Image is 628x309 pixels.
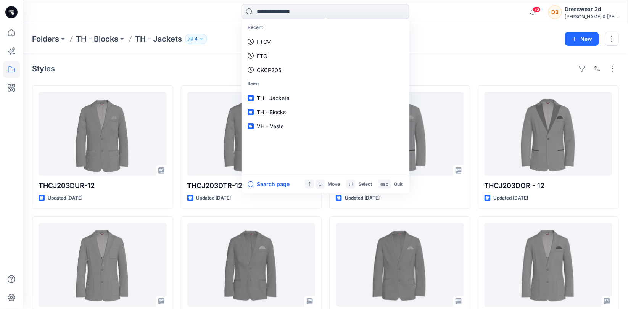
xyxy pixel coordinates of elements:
a: TH - Blocks [243,105,408,119]
button: New [565,32,599,46]
button: Search page [248,180,290,189]
a: THCJ203DTR-12 [187,92,316,176]
a: THCJ603AKR-12 [39,223,167,307]
p: Updated [DATE] [196,194,231,202]
button: 4 [185,34,207,44]
h4: Styles [32,64,55,73]
a: THCJ203DUR-12 [39,92,167,176]
a: Folders [32,34,59,44]
p: 4 [195,35,198,43]
p: Select [358,180,372,188]
a: THCJ203ALR-12 [336,223,464,307]
p: esc [380,180,388,188]
p: THCJ203DTR-12 [187,180,316,191]
span: 73 [533,6,541,13]
span: VH - Vests [257,123,283,129]
div: D3 [548,5,562,19]
a: VH - Vests [243,119,408,133]
a: FTCV [243,35,408,49]
div: Dresswear 3d [565,5,618,14]
div: [PERSON_NAME] & [PERSON_NAME] [565,14,618,19]
p: TH - Jackets [135,34,182,44]
p: THCJ203DOR - 12 [485,180,613,191]
p: CKCP206 [257,66,282,74]
p: Updated [DATE] [494,194,528,202]
p: THCJ203DUR-12 [39,180,167,191]
a: TH - Blocks [76,34,118,44]
p: Items [243,77,408,91]
p: Move [328,180,340,188]
a: TH - Jackets [243,91,408,105]
p: Recent [243,21,408,35]
p: Updated [DATE] [48,194,82,202]
a: THCJ603AJR-12 [485,223,613,307]
span: TH - Jackets [257,95,289,101]
a: THCJ203BER-12 [187,223,316,307]
a: THCJ203DOR - 12 [485,92,613,176]
p: Updated [DATE] [345,194,380,202]
a: FTC [243,49,408,63]
span: TH - Blocks [257,109,286,115]
p: FTCV [257,38,271,46]
p: Quit [394,180,403,188]
p: FTC [257,52,267,60]
a: CKCP206 [243,63,408,77]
